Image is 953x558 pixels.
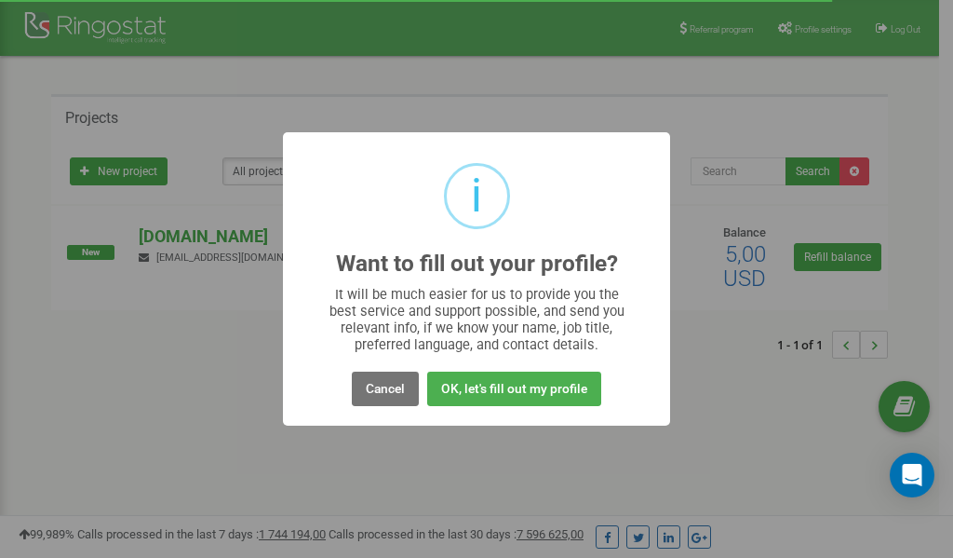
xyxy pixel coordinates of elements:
[427,372,601,406] button: OK, let's fill out my profile
[471,166,482,226] div: i
[890,453,934,497] div: Open Intercom Messenger
[336,252,618,277] h2: Want to fill out your profile?
[320,286,634,353] div: It will be much easier for us to provide you the best service and support possible, and send you ...
[352,372,419,406] button: Cancel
